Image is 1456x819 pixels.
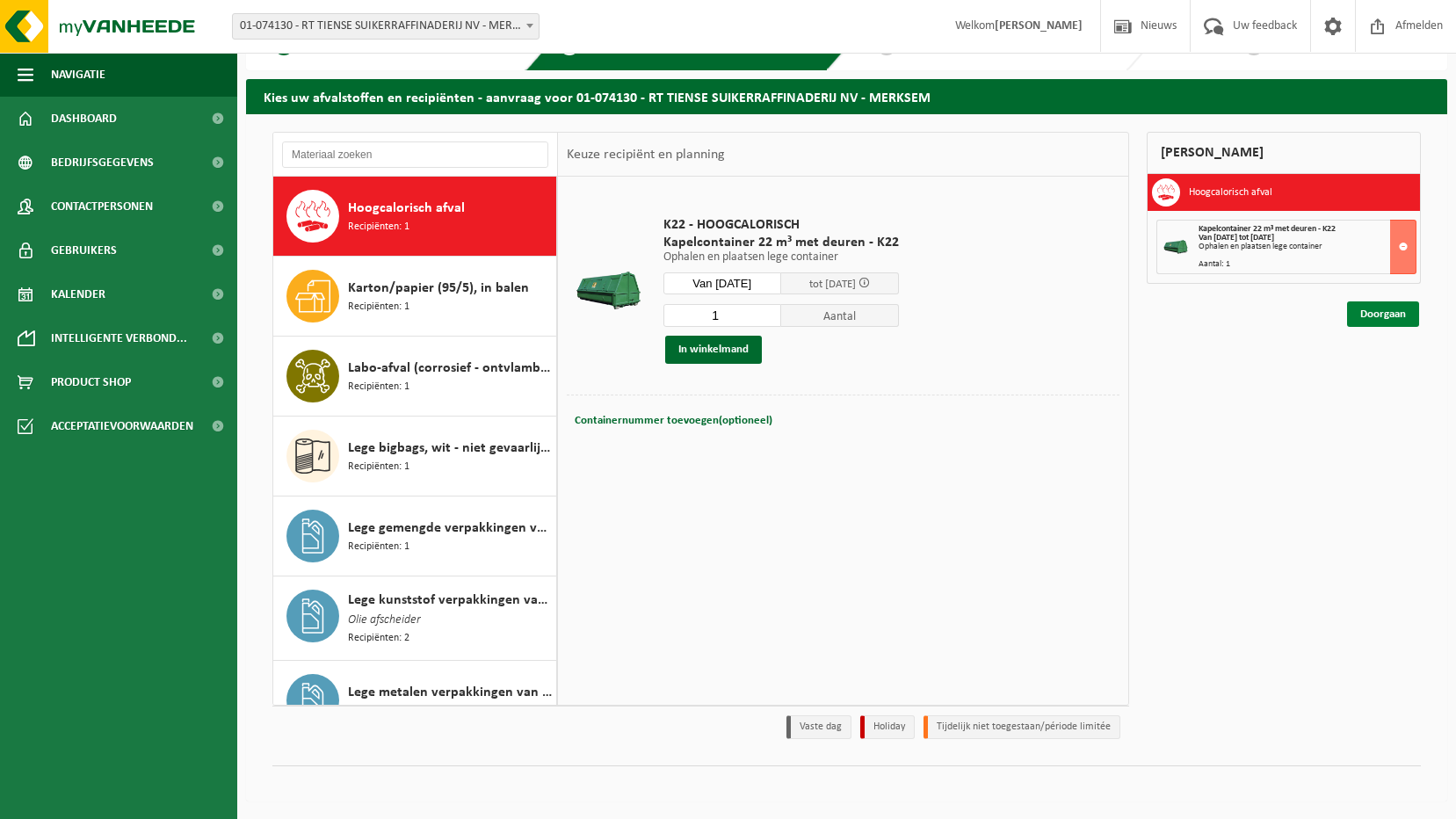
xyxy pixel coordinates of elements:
span: Hoogcalorisch afval [348,198,465,219]
div: Ophalen en plaatsen lege container [1199,243,1416,251]
input: Selecteer datum [663,272,781,294]
button: Lege bigbags, wit - niet gevaarlijk - los Recipiënten: 1 [273,417,557,496]
span: Kapelcontainer 22 m³ met deuren - K22 [1199,224,1336,234]
span: Bedrijfsgegevens [51,141,154,185]
h3: Hoogcalorisch afval [1189,178,1272,207]
div: [PERSON_NAME] [1147,132,1421,174]
span: Containernummer toevoegen(optioneel) [575,415,772,426]
span: Kalender [51,272,105,316]
button: Containernummer toevoegen(optioneel) [573,409,774,433]
span: Recipiënten: 2 [348,703,409,720]
li: Tijdelijk niet toegestaan/période limitée [924,715,1120,739]
span: Product Shop [51,360,131,404]
button: Hoogcalorisch afval Recipiënten: 1 [273,177,557,257]
span: Gebruikers [51,228,117,272]
strong: [PERSON_NAME] [995,19,1083,33]
button: Lege kunststof verpakkingen van gevaarlijke stoffen Olie afscheider Recipiënten: 2 [273,576,557,661]
span: Recipiënten: 1 [348,219,409,236]
li: Vaste dag [786,715,851,739]
span: Recipiënten: 1 [348,539,409,555]
span: Recipiënten: 2 [348,630,409,647]
span: Navigatie [51,53,105,97]
button: Lege metalen verpakkingen van gevaarlijke stoffen Recipiënten: 2 [273,661,557,741]
div: Aantal: 1 [1199,260,1416,269]
button: Lege gemengde verpakkingen van gevaarlijke stoffen Recipiënten: 1 [273,496,557,576]
span: Dashboard [51,97,117,141]
span: Contactpersonen [51,185,153,228]
span: Recipiënten: 1 [348,299,409,315]
button: Labo-afval (corrosief - ontvlambaar) Recipiënten: 1 [273,337,557,417]
strong: Van [DATE] tot [DATE] [1199,233,1274,243]
a: Doorgaan [1347,301,1419,327]
span: Recipiënten: 1 [348,379,409,395]
span: Recipiënten: 1 [348,459,409,475]
li: Holiday [860,715,915,739]
span: Lege bigbags, wit - niet gevaarlijk - los [348,438,552,459]
span: Intelligente verbond... [51,316,187,360]
span: Kapelcontainer 22 m³ met deuren - K22 [663,234,899,251]
div: Keuze recipiënt en planning [558,133,734,177]
span: Karton/papier (95/5), in balen [348,278,529,299]
button: In winkelmand [665,336,762,364]
h2: Kies uw afvalstoffen en recipiënten - aanvraag voor 01-074130 - RT TIENSE SUIKERRAFFINADERIJ NV -... [246,79,1447,113]
p: Ophalen en plaatsen lege container [663,251,899,264]
span: Lege metalen verpakkingen van gevaarlijke stoffen [348,682,552,703]
span: Lege gemengde verpakkingen van gevaarlijke stoffen [348,518,552,539]
span: Aantal [781,304,899,327]
span: Lege kunststof verpakkingen van gevaarlijke stoffen [348,590,552,611]
span: K22 - HOOGCALORISCH [663,216,899,234]
span: tot [DATE] [809,279,856,290]
span: 01-074130 - RT TIENSE SUIKERRAFFINADERIJ NV - MERKSEM [233,14,539,39]
span: Labo-afval (corrosief - ontvlambaar) [348,358,552,379]
span: 01-074130 - RT TIENSE SUIKERRAFFINADERIJ NV - MERKSEM [232,13,540,40]
button: Karton/papier (95/5), in balen Recipiënten: 1 [273,257,557,337]
input: Materiaal zoeken [282,141,548,168]
span: Olie afscheider [348,611,421,630]
span: Acceptatievoorwaarden [51,404,193,448]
